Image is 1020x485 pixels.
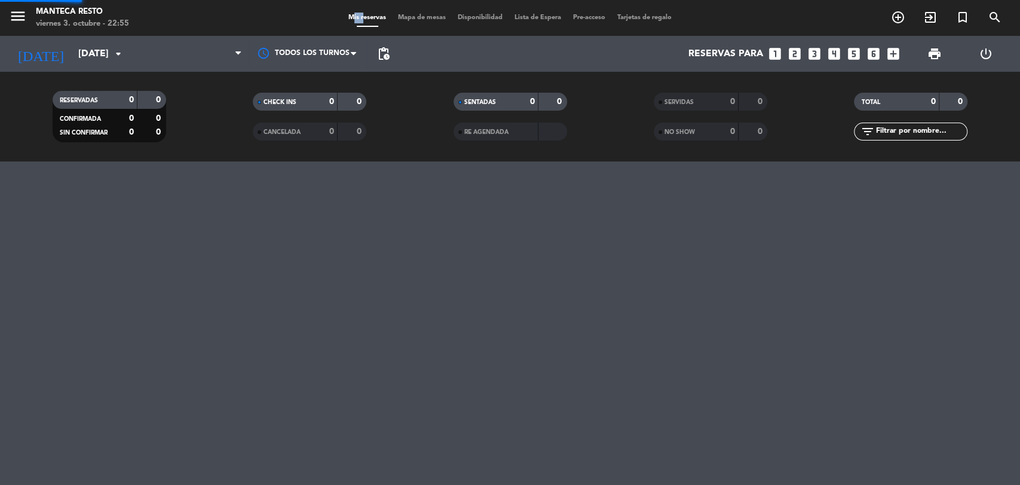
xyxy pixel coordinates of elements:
div: viernes 3. octubre - 22:55 [36,18,129,30]
span: print [927,47,942,61]
strong: 0 [931,97,936,106]
strong: 0 [156,114,163,123]
strong: 0 [156,128,163,136]
strong: 0 [129,96,134,104]
strong: 0 [129,128,134,136]
strong: 0 [730,97,735,106]
i: looks_4 [826,46,842,62]
div: Manteca Resto [36,6,129,18]
span: Disponibilidad [452,14,509,21]
i: power_settings_new [978,47,993,61]
i: add_circle_outline [891,10,905,25]
strong: 0 [156,96,163,104]
span: Tarjetas de regalo [611,14,678,21]
strong: 0 [357,127,364,136]
strong: 0 [530,97,535,106]
span: Reservas para [688,48,763,60]
i: looks_6 [866,46,881,62]
i: [DATE] [9,41,72,67]
strong: 0 [557,97,564,106]
span: TOTAL [861,99,880,105]
i: filter_list [860,124,874,139]
strong: 0 [129,114,134,123]
span: Mapa de mesas [392,14,452,21]
span: Lista de Espera [509,14,567,21]
span: pending_actions [376,47,391,61]
div: LOG OUT [960,36,1011,72]
strong: 0 [730,127,735,136]
span: SERVIDAS [664,99,694,105]
span: RE AGENDADA [464,129,509,135]
span: NO SHOW [664,129,695,135]
span: Pre-acceso [567,14,611,21]
i: menu [9,7,27,25]
input: Filtrar por nombre... [874,125,967,138]
i: looks_one [767,46,783,62]
i: looks_two [787,46,802,62]
span: SENTADAS [464,99,496,105]
span: CANCELADA [264,129,301,135]
strong: 0 [329,127,334,136]
strong: 0 [329,97,334,106]
i: add_box [886,46,901,62]
span: RESERVADAS [60,97,98,103]
i: exit_to_app [923,10,938,25]
span: CONFIRMADA [60,116,101,122]
i: arrow_drop_down [111,47,125,61]
i: looks_3 [807,46,822,62]
i: looks_5 [846,46,862,62]
strong: 0 [357,97,364,106]
strong: 0 [757,97,764,106]
strong: 0 [958,97,965,106]
span: Mis reservas [342,14,392,21]
strong: 0 [757,127,764,136]
span: CHECK INS [264,99,296,105]
i: search [988,10,1002,25]
span: SIN CONFIRMAR [60,130,108,136]
i: turned_in_not [955,10,970,25]
button: menu [9,7,27,29]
